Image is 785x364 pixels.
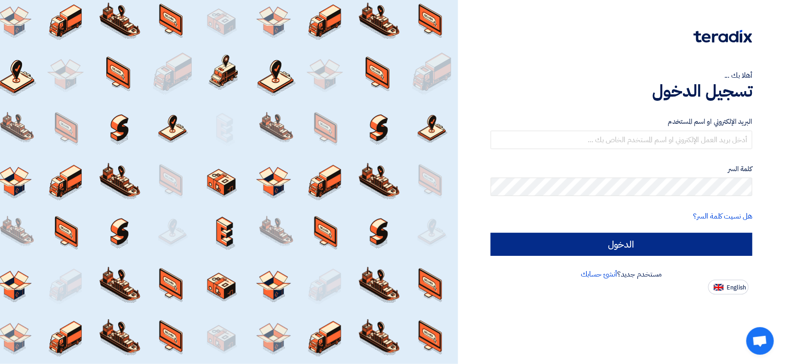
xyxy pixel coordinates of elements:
[708,280,749,295] button: English
[491,131,752,149] input: أدخل بريد العمل الإلكتروني او اسم المستخدم الخاص بك ...
[491,70,752,81] div: أهلا بك ...
[491,116,752,127] label: البريد الإلكتروني او اسم المستخدم
[693,211,752,222] a: هل نسيت كلمة السر؟
[491,164,752,174] label: كلمة السر
[491,269,752,280] div: مستخدم جديد؟
[491,233,752,256] input: الدخول
[581,269,617,280] a: أنشئ حسابك
[491,81,752,101] h1: تسجيل الدخول
[727,284,746,291] span: English
[746,327,774,355] a: Open chat
[714,284,724,291] img: en-US.png
[693,30,752,43] img: Teradix logo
